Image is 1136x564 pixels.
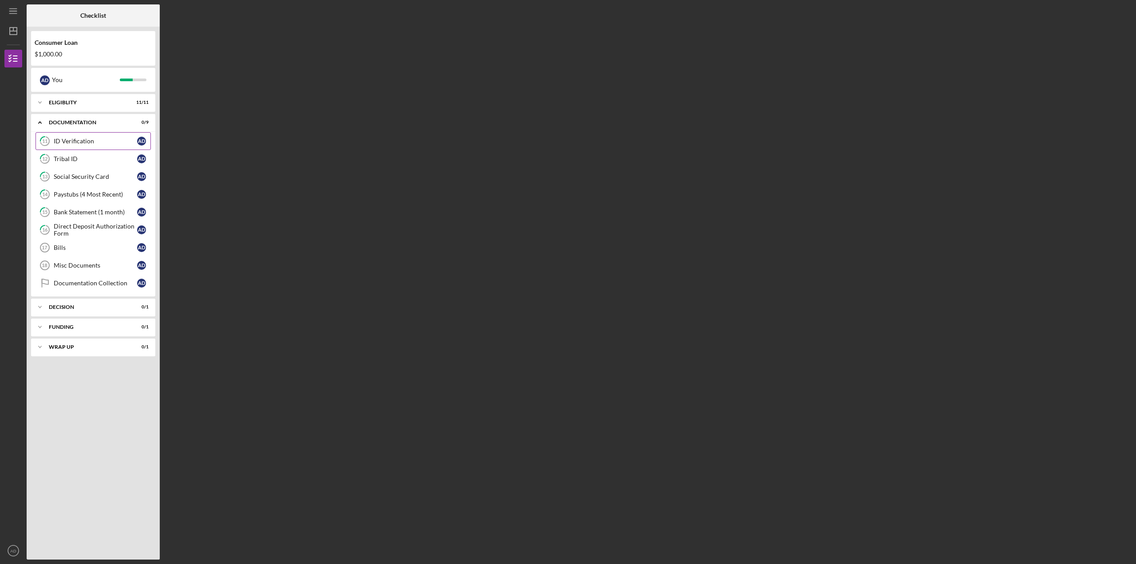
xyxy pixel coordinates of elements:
[137,225,146,234] div: A D
[54,138,137,145] div: ID Verification
[133,100,149,105] div: 11 / 11
[49,344,126,350] div: Wrap up
[42,138,47,144] tspan: 11
[40,75,50,85] div: A D
[54,262,137,269] div: Misc Documents
[35,132,151,150] a: 11ID VerificationAD
[35,168,151,185] a: 13Social Security CardAD
[49,324,126,330] div: Funding
[10,548,16,553] text: AD
[42,245,47,250] tspan: 17
[42,174,47,180] tspan: 13
[49,120,126,125] div: Documentation
[42,227,48,233] tspan: 16
[4,542,22,560] button: AD
[137,172,146,181] div: A D
[35,221,151,239] a: 16Direct Deposit Authorization FormAD
[54,155,137,162] div: Tribal ID
[137,137,146,146] div: A D
[54,209,137,216] div: Bank Statement (1 month)
[133,344,149,350] div: 0 / 1
[35,274,151,292] a: Documentation CollectionAD
[42,263,47,268] tspan: 18
[49,100,126,105] div: Eligiblity
[137,243,146,252] div: A D
[54,244,137,251] div: Bills
[137,261,146,270] div: A D
[137,208,146,217] div: A D
[80,12,106,19] b: Checklist
[137,154,146,163] div: A D
[54,223,137,237] div: Direct Deposit Authorization Form
[35,203,151,221] a: 15Bank Statement (1 month)AD
[52,72,120,87] div: You
[35,150,151,168] a: 12Tribal IDAD
[42,192,48,197] tspan: 14
[133,324,149,330] div: 0 / 1
[35,39,152,46] div: Consumer Loan
[133,120,149,125] div: 0 / 9
[42,156,47,162] tspan: 12
[133,304,149,310] div: 0 / 1
[35,51,152,58] div: $1,000.00
[137,190,146,199] div: A D
[35,256,151,274] a: 18Misc DocumentsAD
[35,185,151,203] a: 14Paystubs (4 Most Recent)AD
[54,173,137,180] div: Social Security Card
[54,280,137,287] div: Documentation Collection
[42,209,47,215] tspan: 15
[35,239,151,256] a: 17BillsAD
[54,191,137,198] div: Paystubs (4 Most Recent)
[137,279,146,288] div: A D
[49,304,126,310] div: Decision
